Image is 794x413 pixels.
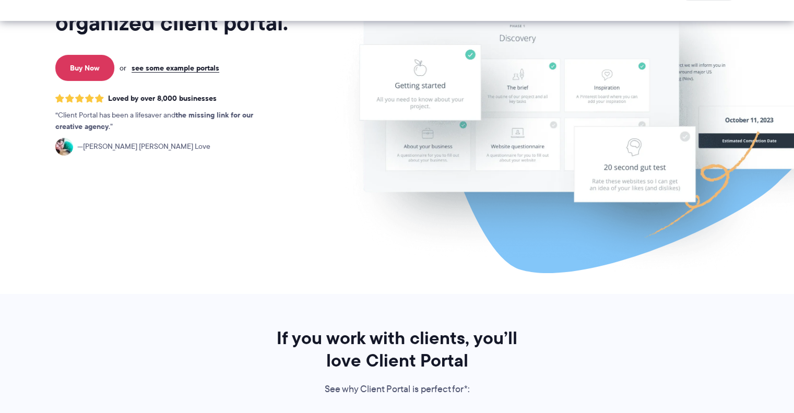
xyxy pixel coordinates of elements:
span: [PERSON_NAME] [PERSON_NAME] Love [77,141,210,152]
p: Client Portal has been a lifesaver and . [55,110,275,133]
span: Loved by over 8,000 businesses [108,94,217,103]
h2: If you work with clients, you’ll love Client Portal [263,327,532,372]
a: see some example portals [132,63,219,73]
p: See why Client Portal is perfect for*: [263,382,532,397]
span: or [120,63,126,73]
a: Buy Now [55,55,114,81]
strong: the missing link for our creative agency [55,109,253,132]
